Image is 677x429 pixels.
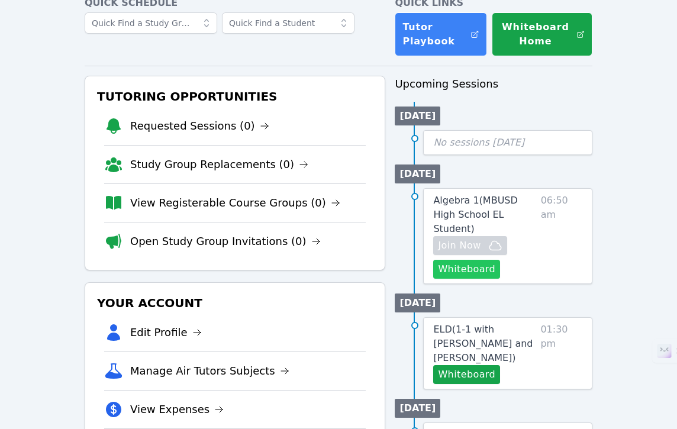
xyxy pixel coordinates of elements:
[433,193,536,236] a: Algebra 1(MBUSD High School EL Student)
[130,363,289,379] a: Manage Air Tutors Subjects
[433,195,517,234] span: Algebra 1 ( MBUSD High School EL Student )
[433,365,500,384] button: Whiteboard
[433,236,507,255] button: Join Now
[395,164,440,183] li: [DATE]
[433,137,524,148] span: No sessions [DATE]
[95,292,375,314] h3: Your Account
[130,195,340,211] a: View Registerable Course Groups (0)
[95,86,375,107] h3: Tutoring Opportunities
[85,12,217,34] input: Quick Find a Study Group
[492,12,592,56] button: Whiteboard Home
[130,401,224,418] a: View Expenses
[130,233,321,250] a: Open Study Group Invitations (0)
[395,293,440,312] li: [DATE]
[433,260,500,279] button: Whiteboard
[222,12,354,34] input: Quick Find a Student
[130,156,308,173] a: Study Group Replacements (0)
[395,76,592,92] h3: Upcoming Sessions
[395,107,440,125] li: [DATE]
[541,193,582,279] span: 06:50 am
[438,238,481,253] span: Join Now
[395,12,486,56] a: Tutor Playbook
[433,324,533,363] span: ELD ( 1-1 with [PERSON_NAME] and [PERSON_NAME] )
[130,118,269,134] a: Requested Sessions (0)
[395,399,440,418] li: [DATE]
[540,322,582,384] span: 01:30 pm
[130,324,202,341] a: Edit Profile
[433,322,536,365] a: ELD(1-1 with [PERSON_NAME] and [PERSON_NAME])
